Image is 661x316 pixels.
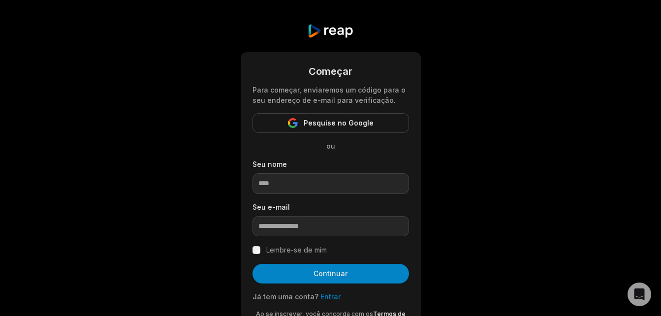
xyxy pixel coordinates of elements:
span: Já tem uma conta? [252,292,318,301]
label: Seu e-mail [252,202,409,212]
button: Continuar [252,264,409,284]
label: Seu nome [252,159,409,169]
img: colher [307,24,354,38]
div: Para começar, enviaremos um código para o seu endereço de e-mail para verificação. [252,85,409,105]
span: Pesquise no Google [304,117,374,129]
div: Abra o Intercom Messenger [628,283,651,306]
a: Entrar [320,292,341,301]
button: Pesquise no Google [252,113,409,133]
span: ou [318,141,343,151]
div: Começar [252,64,409,79]
label: Lembre-se de mim [266,244,327,256]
